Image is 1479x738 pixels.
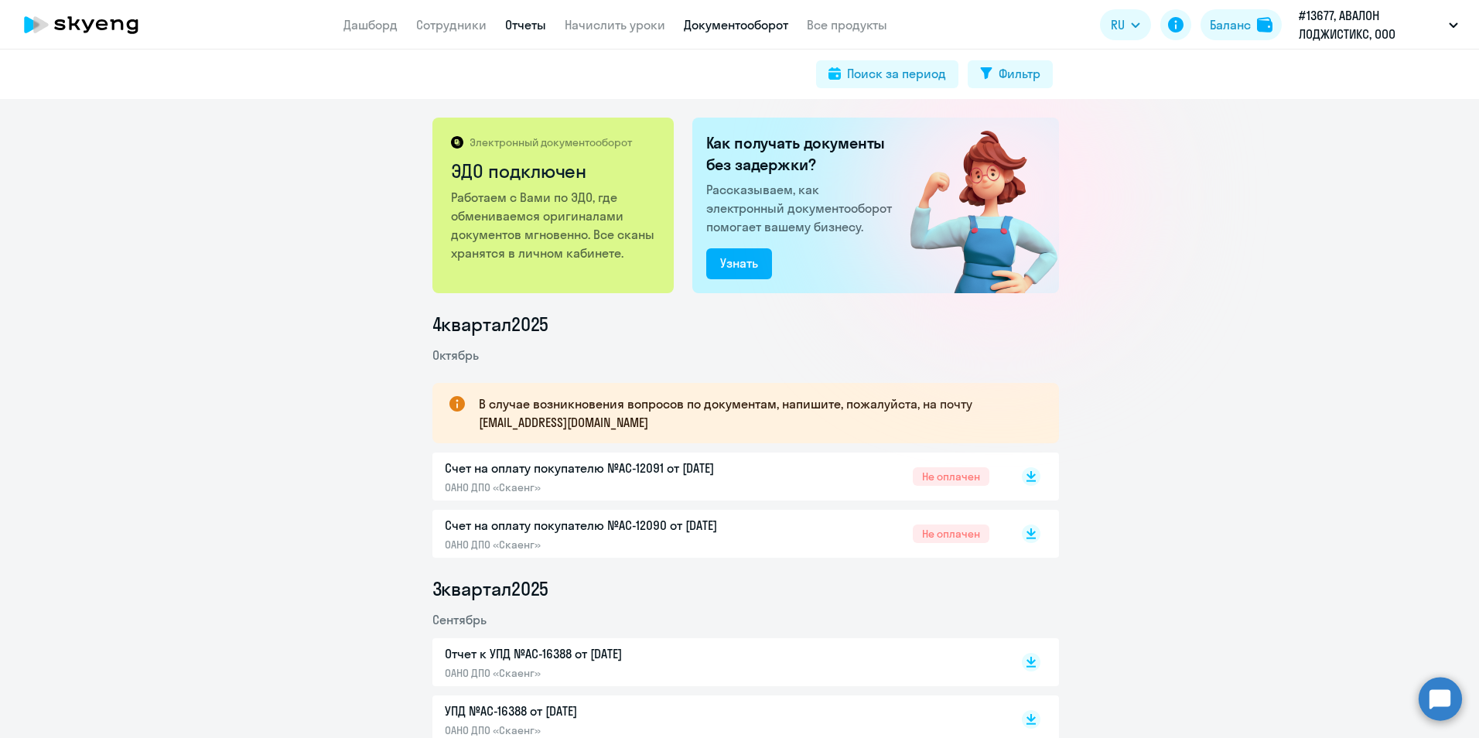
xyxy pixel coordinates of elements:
a: Счет на оплату покупателю №AC-12090 от [DATE]ОАНО ДПО «Скаенг»Не оплачен [445,516,989,552]
button: Узнать [706,248,772,279]
a: Дашборд [343,17,398,32]
a: Документооборот [684,17,788,32]
img: balance [1257,17,1272,32]
img: connected [885,118,1059,293]
p: Работаем с Вами по ЭДО, где обмениваемся оригиналами документов мгновенно. Все сканы хранятся в л... [451,188,658,262]
h2: ЭДО подключен [451,159,658,183]
span: Не оплачен [913,467,989,486]
p: ОАНО ДПО «Скаенг» [445,666,770,680]
p: #13677, АВАЛОН ЛОДЖИСТИКС, ООО [1299,6,1443,43]
li: 4 квартал 2025 [432,312,1059,337]
button: Поиск за период [816,60,958,88]
button: #13677, АВАЛОН ЛОДЖИСТИКС, ООО [1291,6,1466,43]
div: Узнать [720,254,758,272]
a: УПД №AC-16388 от [DATE]ОАНО ДПО «Скаенг» [445,702,989,737]
p: Счет на оплату покупателю №AC-12091 от [DATE] [445,459,770,477]
a: Отчеты [505,17,546,32]
a: Все продукты [807,17,887,32]
span: Октябрь [432,347,479,363]
button: Фильтр [968,60,1053,88]
span: Не оплачен [913,524,989,543]
p: ОАНО ДПО «Скаенг» [445,723,770,737]
a: Счет на оплату покупателю №AC-12091 от [DATE]ОАНО ДПО «Скаенг»Не оплачен [445,459,989,494]
p: Отчет к УПД №AC-16388 от [DATE] [445,644,770,663]
p: УПД №AC-16388 от [DATE] [445,702,770,720]
p: ОАНО ДПО «Скаенг» [445,480,770,494]
p: ОАНО ДПО «Скаенг» [445,538,770,552]
a: Отчет к УПД №AC-16388 от [DATE]ОАНО ДПО «Скаенг» [445,644,989,680]
button: RU [1100,9,1151,40]
p: Рассказываем, как электронный документооборот помогает вашему бизнесу. [706,180,898,236]
div: Поиск за период [847,64,946,83]
div: Фильтр [999,64,1040,83]
a: Начислить уроки [565,17,665,32]
button: Балансbalance [1201,9,1282,40]
a: Сотрудники [416,17,487,32]
li: 3 квартал 2025 [432,576,1059,601]
p: Электронный документооборот [470,135,632,149]
span: RU [1111,15,1125,34]
span: Сентябрь [432,612,487,627]
p: Счет на оплату покупателю №AC-12090 от [DATE] [445,516,770,535]
div: Баланс [1210,15,1251,34]
h2: Как получать документы без задержки? [706,132,898,176]
p: В случае возникновения вопросов по документам, напишите, пожалуйста, на почту [EMAIL_ADDRESS][DOM... [479,395,1031,432]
